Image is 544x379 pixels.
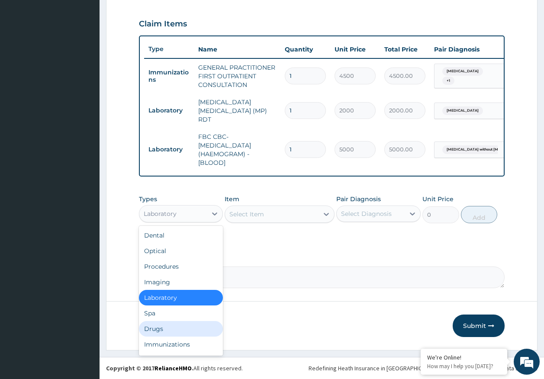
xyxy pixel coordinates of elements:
[139,254,505,262] label: Comment
[50,109,119,196] span: We're online!
[194,93,280,128] td: [MEDICAL_DATA] [MEDICAL_DATA] (MP) RDT
[16,43,35,65] img: d_794563401_company_1708531726252_794563401
[144,64,194,88] td: Immunizations
[422,195,454,203] label: Unit Price
[309,364,538,373] div: Redefining Heath Insurance in [GEOGRAPHIC_DATA] using Telemedicine and Data Science!
[139,337,223,352] div: Immunizations
[139,274,223,290] div: Imaging
[442,77,454,85] span: + 1
[139,305,223,321] div: Spa
[142,4,163,25] div: Minimize live chat window
[330,41,380,58] th: Unit Price
[139,321,223,337] div: Drugs
[341,209,392,218] div: Select Diagnosis
[442,67,483,76] span: [MEDICAL_DATA]
[427,363,501,370] p: How may I help you today?
[139,290,223,305] div: Laboratory
[144,209,177,218] div: Laboratory
[229,210,264,218] div: Select Item
[380,41,430,58] th: Total Price
[461,206,498,223] button: Add
[280,41,330,58] th: Quantity
[336,195,381,203] label: Pair Diagnosis
[194,128,280,171] td: FBC CBC-[MEDICAL_DATA] (HAEMOGRAM) - [BLOOD]
[139,196,157,203] label: Types
[139,19,187,29] h3: Claim Items
[225,195,239,203] label: Item
[430,41,525,58] th: Pair Diagnosis
[155,364,192,372] a: RelianceHMO
[4,236,165,267] textarea: Type your message and hit 'Enter'
[453,315,505,337] button: Submit
[427,353,501,361] div: We're Online!
[144,141,194,157] td: Laboratory
[442,145,530,154] span: [MEDICAL_DATA] without [MEDICAL_DATA]
[139,228,223,243] div: Dental
[194,41,280,58] th: Name
[139,259,223,274] div: Procedures
[106,364,193,372] strong: Copyright © 2017 .
[139,243,223,259] div: Optical
[442,106,483,115] span: [MEDICAL_DATA]
[139,352,223,368] div: Others
[194,59,280,93] td: GENERAL PRACTITIONER FIRST OUTPATIENT CONSULTATION
[100,357,544,379] footer: All rights reserved.
[144,41,194,57] th: Type
[144,103,194,119] td: Laboratory
[45,48,145,60] div: Chat with us now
